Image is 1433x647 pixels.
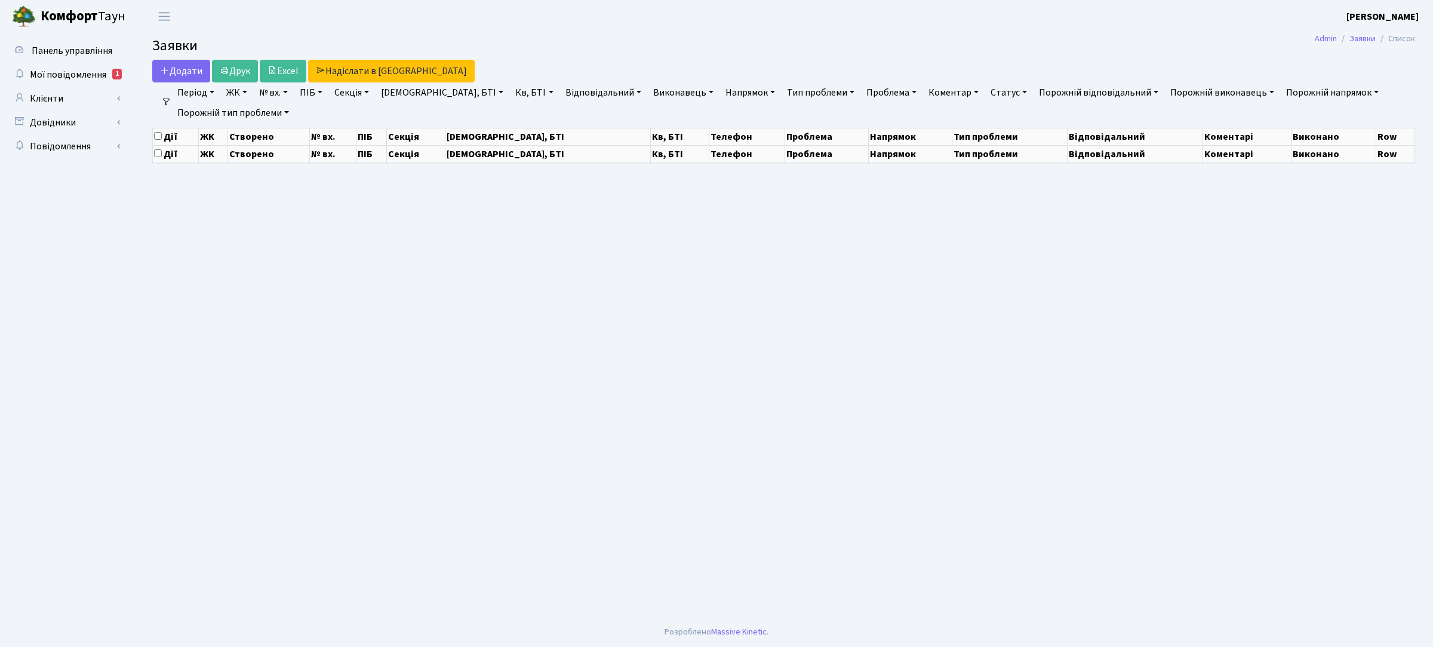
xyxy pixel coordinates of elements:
[6,111,125,134] a: Довідники
[295,82,327,103] a: ПІБ
[1291,128,1376,145] th: Виконано
[6,63,125,87] a: Мої повідомлення1
[952,145,1068,162] th: Тип проблеми
[1291,145,1376,162] th: Виконано
[356,145,387,162] th: ПІБ
[445,128,651,145] th: [DEMOGRAPHIC_DATA], БТІ
[1346,10,1419,23] b: [PERSON_NAME]
[6,39,125,63] a: Панель управління
[1068,128,1203,145] th: Відповідальний
[308,60,475,82] a: Надіслати в [GEOGRAPHIC_DATA]
[651,128,709,145] th: Кв, БТІ
[198,128,227,145] th: ЖК
[41,7,125,27] span: Таун
[1203,128,1291,145] th: Коментарі
[1034,82,1163,103] a: Порожній відповідальний
[356,128,387,145] th: ПІБ
[711,625,767,638] a: Massive Kinetic
[12,5,36,29] img: logo.png
[785,128,869,145] th: Проблема
[112,69,122,79] div: 1
[30,68,106,81] span: Мої повідомлення
[1166,82,1279,103] a: Порожній виконавець
[869,145,952,162] th: Напрямок
[511,82,558,103] a: Кв, БТІ
[721,82,780,103] a: Напрямок
[648,82,718,103] a: Виконавець
[254,82,293,103] a: № вх.
[212,60,258,82] a: Друк
[445,145,651,162] th: [DEMOGRAPHIC_DATA], БТІ
[924,82,983,103] a: Коментар
[709,128,785,145] th: Телефон
[1346,10,1419,24] a: [PERSON_NAME]
[387,145,445,162] th: Секція
[149,7,179,26] button: Переключити навігацію
[1297,26,1433,51] nav: breadcrumb
[862,82,921,103] a: Проблема
[160,65,202,78] span: Додати
[1349,32,1376,45] a: Заявки
[709,145,785,162] th: Телефон
[228,145,309,162] th: Створено
[869,128,952,145] th: Напрямок
[153,128,199,145] th: Дії
[260,60,306,82] a: Excel
[785,145,869,162] th: Проблема
[32,44,112,57] span: Панель управління
[665,625,768,639] div: Розроблено .
[986,82,1032,103] a: Статус
[1376,32,1415,45] li: Список
[782,82,859,103] a: Тип проблеми
[41,7,98,26] b: Комфорт
[1376,145,1415,162] th: Row
[1203,145,1291,162] th: Коментарі
[173,103,294,123] a: Порожній тип проблеми
[651,145,709,162] th: Кв, БТІ
[387,128,445,145] th: Секція
[198,145,227,162] th: ЖК
[6,87,125,111] a: Клієнти
[330,82,374,103] a: Секція
[222,82,252,103] a: ЖК
[561,82,646,103] a: Відповідальний
[376,82,508,103] a: [DEMOGRAPHIC_DATA], БТІ
[1068,145,1203,162] th: Відповідальний
[1315,32,1337,45] a: Admin
[228,128,309,145] th: Створено
[6,134,125,158] a: Повідомлення
[152,60,210,82] a: Додати
[1376,128,1415,145] th: Row
[309,145,356,162] th: № вх.
[173,82,219,103] a: Період
[152,35,198,56] span: Заявки
[1281,82,1383,103] a: Порожній напрямок
[309,128,356,145] th: № вх.
[153,145,199,162] th: Дії
[952,128,1068,145] th: Тип проблеми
